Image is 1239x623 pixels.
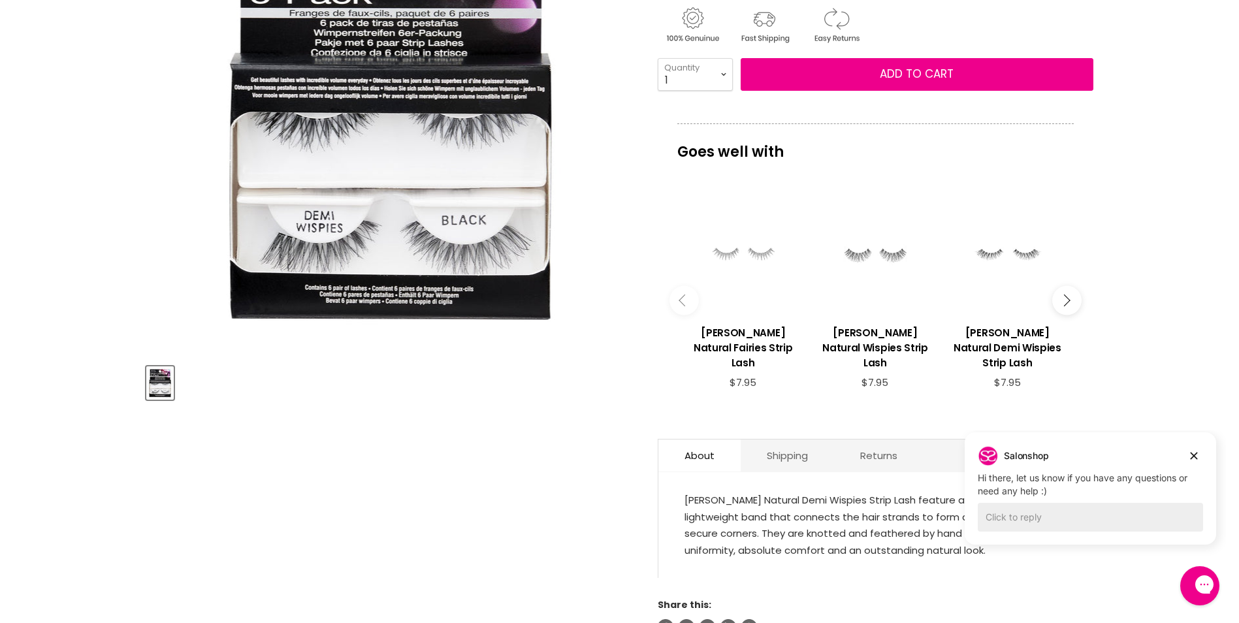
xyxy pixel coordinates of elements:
span: $7.95 [861,375,888,389]
a: Shipping [741,439,834,471]
h3: [PERSON_NAME] Natural Fairies Strip Lash [684,325,803,370]
h3: [PERSON_NAME] Natural Demi Wispies Strip Lash [948,325,1067,370]
p: Goes well with [677,123,1074,167]
iframe: Gorgias live chat campaigns [955,430,1226,564]
select: Quantity [658,58,733,91]
img: genuine.gif [658,5,727,45]
button: Add to cart [741,58,1093,91]
span: Share this: [658,598,711,611]
img: Ardell Natural Demi Wispies Strip Lash - 6 Pack [148,368,172,398]
img: returns.gif [801,5,871,45]
a: Returns [834,439,924,471]
h3: [PERSON_NAME] Natural Wispies Strip Lash [816,325,935,370]
span: $7.95 [994,375,1021,389]
span: $7.95 [730,375,756,389]
div: [PERSON_NAME] Natural Demi Wispies Strip Lash feature an invisible, lightweight band that connect... [684,492,1067,558]
a: View product:Ardell Natural Demi Wispies Strip Lash [948,315,1067,377]
a: View product:Ardell Natural Fairies Strip Lash [684,315,803,377]
button: Ardell Natural Demi Wispies Strip Lash - 6 Pack [146,366,174,400]
div: Product thumbnails [144,362,636,400]
a: About [658,439,741,471]
iframe: Gorgias live chat messenger [1174,562,1226,610]
span: Add to cart [880,66,954,82]
img: shipping.gif [730,5,799,45]
a: View product:Ardell Natural Wispies Strip Lash [816,315,935,377]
